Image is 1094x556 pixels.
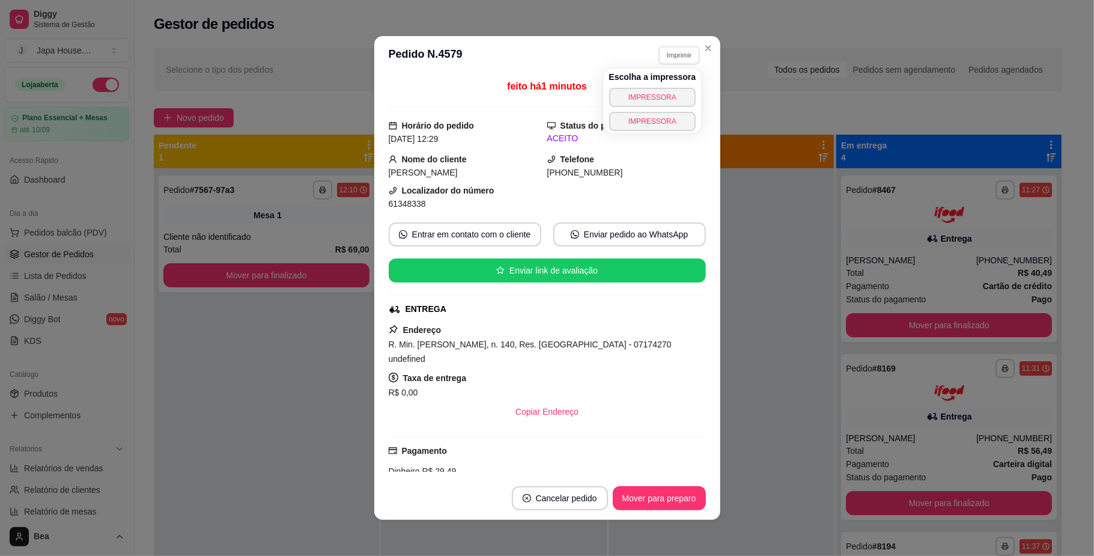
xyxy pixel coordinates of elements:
strong: Nome do cliente [402,154,467,164]
span: calendar [389,121,397,130]
strong: Horário do pedido [402,121,475,130]
strong: Localizador do número [402,186,494,195]
button: IMPRESSORA [609,112,696,131]
strong: Telefone [561,154,595,164]
strong: Status do pedido [561,121,629,130]
button: whats-appEnviar pedido ao WhatsApp [553,222,706,246]
span: Dinheiro [389,466,420,476]
span: whats-app [571,230,579,239]
strong: Taxa de entrega [403,373,467,383]
span: desktop [547,121,556,130]
button: starEnviar link de avaliação [389,258,706,283]
span: feito há 1 minutos [507,81,586,91]
button: Copiar Endereço [506,400,588,424]
button: Imprimir [658,46,700,64]
div: ENTREGA [406,303,446,316]
span: close-circle [523,494,531,503]
button: IMPRESSORA [609,88,696,107]
strong: Pagamento [402,446,447,456]
div: ACEITO [547,132,706,145]
button: Close [699,38,718,58]
button: whats-appEntrar em contato com o cliente [389,222,541,246]
button: close-circleCancelar pedido [512,486,608,510]
h3: Pedido N. 4579 [389,46,463,65]
span: [PERSON_NAME] [389,168,458,177]
span: [PHONE_NUMBER] [547,168,623,177]
span: R$ 29,49 [420,466,457,476]
span: pushpin [389,325,398,334]
span: phone [547,155,556,163]
span: credit-card [389,447,397,455]
span: whats-app [399,230,407,239]
span: star [496,266,505,275]
strong: Endereço [403,325,442,335]
span: R. Min. [PERSON_NAME], n. 140, Res. [GEOGRAPHIC_DATA] - 07174270 undefined [389,340,672,364]
span: dollar [389,373,398,382]
span: [DATE] 12:29 [389,134,439,144]
button: Mover para preparo [613,486,706,510]
span: phone [389,186,397,195]
h4: Escolha a impressora [609,71,696,83]
span: 61348338 [389,199,426,209]
span: R$ 0,00 [389,388,418,397]
span: user [389,155,397,163]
